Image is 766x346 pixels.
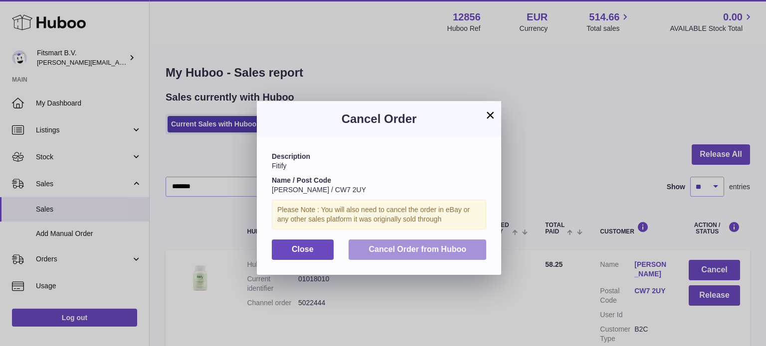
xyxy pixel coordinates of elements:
[272,176,331,184] strong: Name / Post Code
[272,239,334,260] button: Close
[349,239,486,260] button: Cancel Order from Huboo
[272,186,366,194] span: [PERSON_NAME] / CW7 2UY
[272,152,310,160] strong: Description
[272,162,287,170] span: Fitify
[292,245,314,253] span: Close
[484,109,496,121] button: ×
[369,245,466,253] span: Cancel Order from Huboo
[272,111,486,127] h3: Cancel Order
[272,200,486,230] div: Please Note : You will also need to cancel the order in eBay or any other sales platform it was o...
